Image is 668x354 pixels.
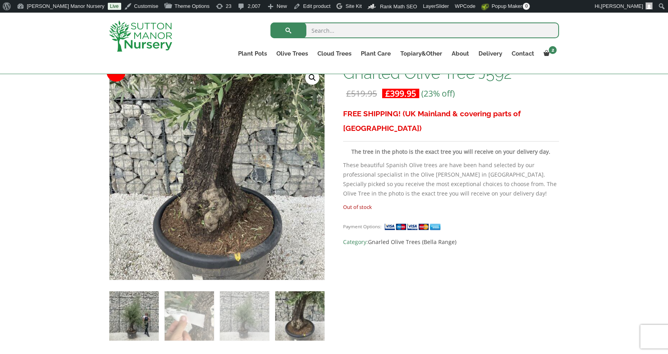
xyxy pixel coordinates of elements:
a: 2 [539,48,559,59]
a: Live [108,3,121,10]
span: 2 [549,46,557,54]
strong: The tree in the photo is the exact tree you will receive on your delivery day. [351,148,550,155]
span: Site Kit [345,3,362,9]
img: Gnarled Olive Tree J592 - Image 4 [275,291,325,341]
bdi: 399.95 [385,88,416,99]
span: £ [385,88,390,99]
img: Gnarled Olive Tree J592 - Image 3 [220,291,269,341]
span: 0 [523,3,530,10]
a: Delivery [474,48,507,59]
a: Contact [507,48,539,59]
a: Cloud Trees [313,48,356,59]
img: payment supported [384,223,443,231]
img: Gnarled Olive Tree J592 - Image 2 [165,291,214,341]
a: Plant Pots [233,48,272,59]
img: logo [109,20,172,52]
a: Olive Trees [272,48,313,59]
img: Gnarled Olive Tree J592 [109,291,159,341]
a: Plant Care [356,48,396,59]
span: Category: [343,237,559,247]
span: (23% off) [421,88,455,99]
a: View full-screen image gallery [305,71,319,85]
a: Topiary&Other [396,48,447,59]
span: Rank Math SEO [380,4,417,9]
input: Search... [270,22,559,38]
small: Payment Options: [343,224,381,229]
h1: Gnarled Olive Tree J592 [343,65,559,82]
p: Out of stock [343,202,559,212]
a: Gnarled Olive Trees (Bella Range) [368,238,456,246]
span: [PERSON_NAME] [601,3,643,9]
p: These beautiful Spanish Olive trees are have been hand selected by our professional specialist in... [343,160,559,198]
span: £ [346,88,351,99]
bdi: 519.95 [346,88,377,99]
a: About [447,48,474,59]
h3: FREE SHIPPING! (UK Mainland & covering parts of [GEOGRAPHIC_DATA]) [343,106,559,136]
